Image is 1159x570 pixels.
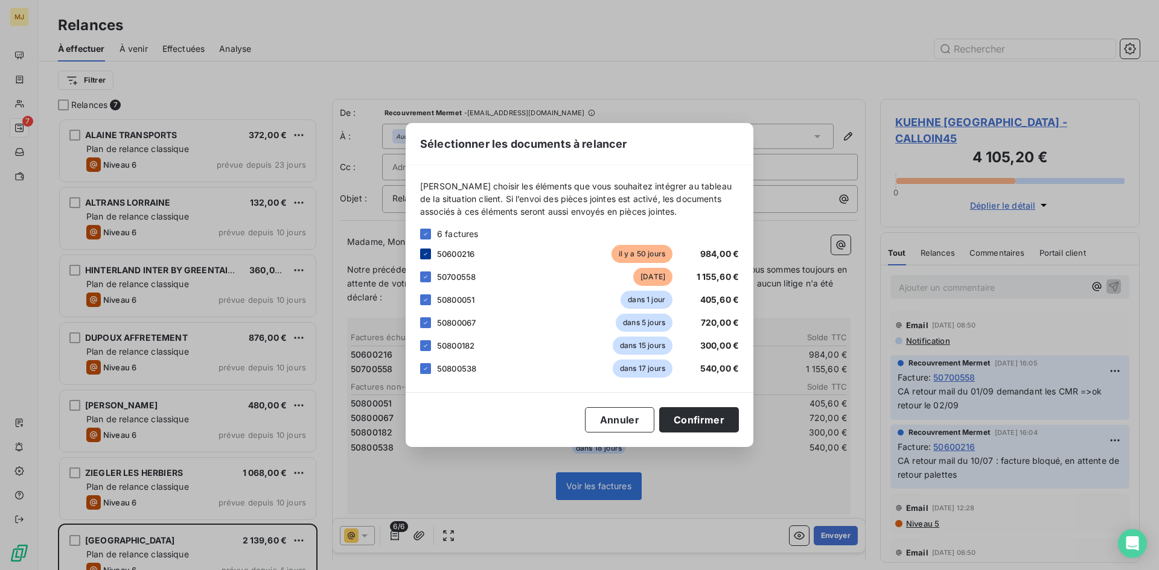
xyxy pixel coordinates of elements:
[659,407,739,432] button: Confirmer
[700,363,739,373] span: 540,00 €
[437,295,474,305] span: 50800051
[585,407,654,432] button: Annuler
[437,364,476,373] span: 50800538
[420,180,739,218] span: [PERSON_NAME] choisir les éléments que vous souhaitez intégrer au tableau de la situation client....
[1118,529,1147,558] div: Open Intercom Messenger
[621,291,672,309] span: dans 1 jour
[633,268,672,286] span: [DATE]
[420,136,627,152] span: Sélectionner les documents à relancer
[701,317,739,328] span: 720,00 €
[611,245,672,263] span: il y a 50 jours
[700,249,739,259] span: 984,00 €
[437,249,474,259] span: 50600216
[437,318,476,328] span: 50800067
[437,272,476,282] span: 50700558
[613,337,672,355] span: dans 15 jours
[700,340,739,350] span: 300,00 €
[437,227,479,240] span: 6 factures
[700,294,739,305] span: 405,60 €
[697,271,739,282] span: 1 155,60 €
[613,359,672,378] span: dans 17 jours
[616,314,672,332] span: dans 5 jours
[437,341,474,350] span: 50800182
